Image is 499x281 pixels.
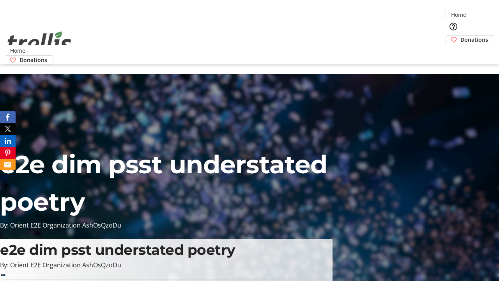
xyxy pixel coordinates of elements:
button: Cart [446,44,461,60]
span: Donations [19,56,47,64]
a: Home [446,11,471,19]
span: Home [10,46,25,55]
button: Help [446,19,461,34]
a: Donations [5,55,53,64]
a: Donations [446,35,494,44]
img: Orient E2E Organization AshOsQzoDu's Logo [5,23,74,62]
a: Home [5,46,30,55]
span: Home [451,11,466,19]
span: Donations [460,36,488,44]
